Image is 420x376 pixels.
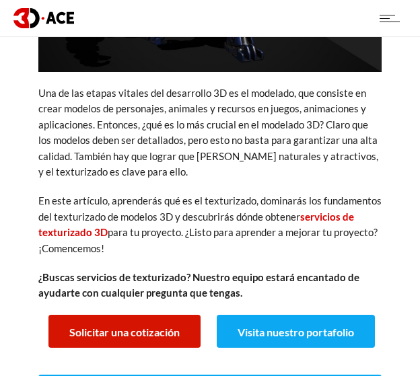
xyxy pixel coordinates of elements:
[38,194,382,222] font: En este artículo, aprenderás qué es el texturizado, dominarás los fundamentos del texturizado de ...
[38,226,378,254] font: para tu proyecto. ¿Listo para aprender a mejorar tu proyecto? ¡Comencemos!
[238,326,354,338] font: Visita nuestro portafolio
[217,315,375,348] a: Visita nuestro portafolio
[48,315,201,348] a: Solicitar una cotización
[69,326,180,338] font: Solicitar una cotización
[38,271,359,299] font: ¿Buscas servicios de texturizado? Nuestro equipo estará encantado de ayudarte con cualquier pregu...
[13,8,74,28] img: logotipo oscuro
[38,87,378,178] font: Una de las etapas vitales del desarrollo 3D es el modelado, que consiste en crear modelos de pers...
